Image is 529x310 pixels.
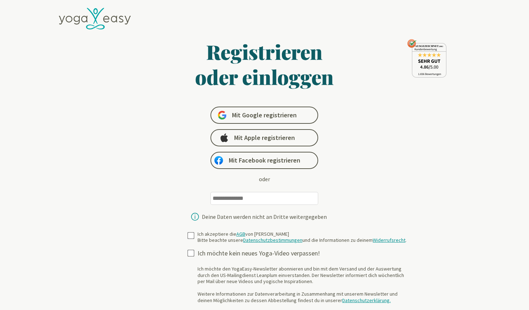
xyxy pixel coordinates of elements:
div: Ich akzeptiere die von [PERSON_NAME] Bitte beachte unsere und die Informationen zu deinem . [198,231,407,244]
div: oder [259,175,270,183]
div: Deine Daten werden nicht an Dritte weitergegeben [202,214,327,220]
a: Widerrufsrecht [373,237,405,243]
span: Mit Google registrieren [232,111,297,119]
a: AGB [236,231,245,237]
div: Ich möchte den YogaEasy-Newsletter abonnieren und bin mit dem Versand und der Auswertung durch de... [198,266,412,304]
span: Mit Apple registrieren [234,133,295,142]
span: Mit Facebook registrieren [229,156,300,165]
h1: Registrieren oder einloggen [126,39,404,89]
a: Mit Facebook registrieren [210,152,318,169]
a: Mit Google registrieren [210,107,318,124]
a: Datenschutzerklärung. [342,297,391,304]
img: ausgezeichnet_seal.png [407,39,446,77]
a: Mit Apple registrieren [210,129,318,146]
a: Datenschutzbestimmungen [243,237,302,243]
div: Ich möchte kein neues Yoga-Video verpassen! [198,249,412,258]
